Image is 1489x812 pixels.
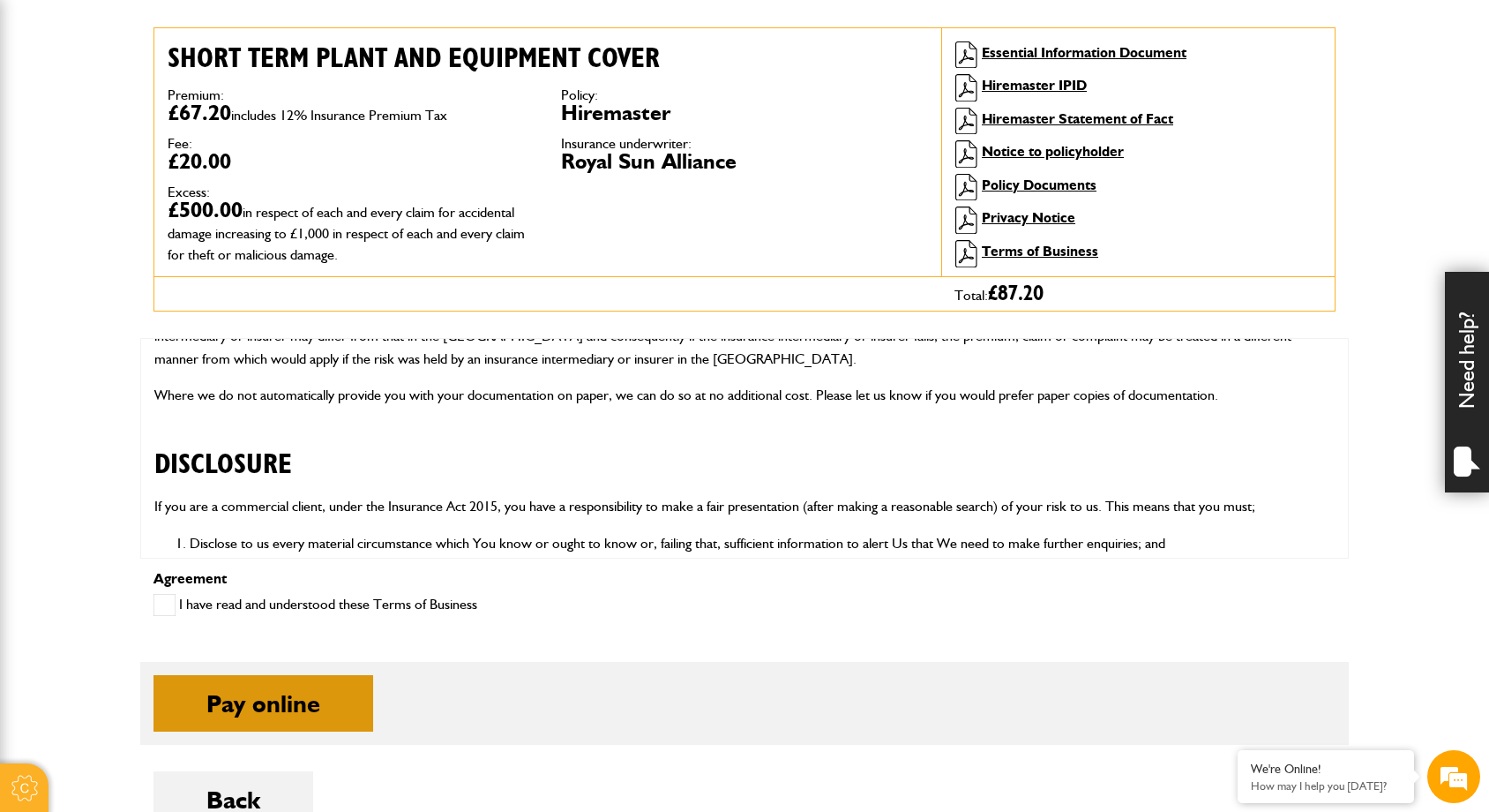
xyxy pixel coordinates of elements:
dt: Fee: [168,137,535,151]
dd: Royal Sun Alliance [561,151,928,172]
textarea: Type your message and hit 'Enter' [23,320,322,529]
p: Where we do not automatically provide you with your documentation on paper, we can do so at no ad... [154,384,1335,407]
dt: Insurance underwriter: [561,137,928,151]
span: 87.20 [998,283,1044,304]
dt: Premium: [168,88,535,102]
h2: Short term plant and equipment cover [168,41,928,75]
p: Agreement [153,572,1336,586]
li: Make such disclosure in a reasonably clear and accessible manner; and [190,555,1335,578]
p: If you are a commercial client, under the Insurance Act 2015, you have a responsibility to make a... [154,495,1335,518]
dd: £67.20 [168,102,535,124]
a: Policy Documents [982,177,1096,193]
input: Enter your email address [23,215,322,254]
input: Enter your phone number [23,267,322,306]
a: Notice to policyholder [982,143,1124,160]
dd: £20.00 [168,151,535,172]
a: Privacy Notice [982,209,1075,226]
a: Hiremaster Statement of Fact [982,110,1173,127]
span: in respect of each and every claim for accidental damage increasing to £1,000 in respect of each ... [168,204,525,263]
img: d_20077148190_company_1631870298795_20077148190 [30,98,74,123]
a: Hiremaster IPID [982,77,1087,94]
a: Essential Information Document [982,44,1186,61]
div: Total: [941,277,1335,311]
input: Enter your last name [23,163,322,202]
label: I have read and understood these Terms of Business [153,594,477,616]
div: Minimize live chat window [289,9,332,51]
div: We're Online! [1251,762,1401,777]
a: Terms of Business [982,243,1098,259]
dt: Excess: [168,185,535,199]
span: includes 12% Insurance Premium Tax [231,107,447,124]
dt: Policy: [561,88,928,102]
div: Need help? [1445,272,1489,492]
button: Pay online [153,675,373,732]
div: Chat with us now [92,99,296,122]
dd: £500.00 [168,199,535,263]
li: Disclose to us every material circumstance which You know or ought to know or, failing that, suff... [190,532,1335,555]
span: £ [988,283,1044,304]
dd: Hiremaster [561,102,928,124]
p: How may I help you today? [1251,779,1401,793]
h2: DISCLOSURE [154,421,1335,481]
em: Start Chat [240,544,320,568]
